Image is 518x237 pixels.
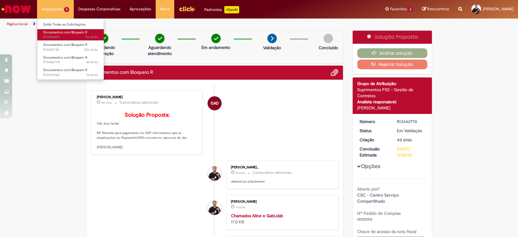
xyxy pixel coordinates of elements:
[427,6,449,12] span: Rascunhos
[37,29,104,40] a: Aberto R13456523 : Documentos com Bloqueio R
[263,45,281,51] p: Validação
[64,7,69,12] span: 4
[160,6,170,12] span: More
[357,48,427,58] button: Aceitar solução
[235,205,245,209] time: 26/08/2025 09:16:57
[145,44,174,57] p: Aguardando atendimento
[355,118,392,125] dt: Número
[357,60,427,69] button: Rejeitar Solução
[43,68,87,72] span: Documentos com Bloqueio R
[357,81,427,87] div: Grupo de Atribuição:
[397,137,412,143] time: 25/08/2025 08:36:50
[43,73,98,77] span: R13437262
[43,60,98,65] span: R13442770
[235,205,245,209] span: 3d atrás
[201,44,230,50] p: Em andamento
[130,6,151,12] span: Aprovações
[208,201,222,215] div: Renato Aparecido De Assis Barbosa De Oliveira
[330,69,338,77] button: Adicionar anexos
[357,186,380,192] b: Aberto por?
[357,87,427,99] div: Suprimentos PSS - Gestão de Contratos
[357,229,416,234] b: Chave de acesso da nota fiscal
[91,70,153,75] h2: Documentos com Bloqueio R Histórico de tíquete
[86,60,98,64] time: 25/08/2025 08:36:51
[86,73,98,77] time: 21/08/2025 16:05:02
[357,192,400,204] span: CSC - Centro Serviço Compartilhado
[85,35,98,39] time: 28/08/2025 10:10:19
[78,6,120,12] span: Despesas Corporativas
[318,45,338,51] p: Concluído
[231,213,283,218] a: Chamados Aline e Gabi.xlsb
[231,213,332,225] div: 17.0 KB
[37,42,104,53] a: Aberto R13451738 : Documentos com Bloqueio R
[355,137,392,143] dt: Criação
[208,96,222,110] div: Gabriela Alves De Souza
[84,47,98,52] span: 23h atrás
[267,34,277,43] img: arrow-next.png
[43,43,87,47] span: Documentos com Bloqueio R
[357,217,372,222] span: 1111111111
[155,34,164,43] img: check-circle-green.png
[235,171,245,175] time: 26/08/2025 09:17:22
[37,67,104,78] a: Aberto R13437262 : Documentos com Bloqueio R
[84,47,98,52] time: 27/08/2025 11:06:13
[422,6,449,12] a: Rascunhos
[408,7,413,12] span: 3
[101,101,112,105] time: 27/08/2025 16:06:40
[397,137,425,143] div: 25/08/2025 08:36:50
[43,30,87,35] span: Documentos com Bloqueio R
[390,6,407,12] span: Favoritos
[323,34,333,43] img: img-circle-grey.png
[353,31,432,44] div: Solução Proposta
[355,146,392,158] dt: Conclusão Estimada
[357,105,427,111] div: [PERSON_NAME]
[397,118,425,125] div: R13442770
[43,35,98,39] span: R13456523
[231,179,332,184] p: deleted an attachment
[43,55,87,60] span: Documentos com Bloqueio R
[357,211,401,216] b: Nº Pedido de Compras
[7,22,28,26] a: Página inicial
[125,112,170,118] b: Solução Proposta:
[397,146,425,158] div: [DATE] 12:00:00
[37,54,104,66] a: Aberto R13442770 : Documentos com Bloqueio R
[483,6,513,12] span: [PERSON_NAME]
[355,128,392,134] dt: Status
[208,167,222,180] div: Renato Aparecido De Assis Barbosa De Oliveira
[231,200,332,204] div: [PERSON_NAME]
[37,21,104,28] a: Exibir Todas as Solicitações
[42,6,63,12] span: Requisições
[120,100,158,105] small: Comentários adicionais
[357,99,427,105] div: Analista responsável:
[204,6,239,13] div: Padroniza
[97,95,198,99] div: [PERSON_NAME]
[101,101,112,105] span: 18h atrás
[179,4,195,13] img: click_logo_yellow_360x200.png
[211,96,219,111] span: GAD
[5,19,341,30] ul: Trilhas de página
[224,6,239,13] p: +GenAi
[43,47,98,52] span: R13451738
[397,137,412,143] span: 4d atrás
[231,166,332,169] div: [PERSON_NAME]...
[85,35,98,39] span: 7m atrás
[86,73,98,77] span: 7d atrás
[211,34,221,43] img: check-circle-green.png
[1,3,32,15] img: ServiceNow
[397,128,425,134] div: Em Validação
[235,171,245,175] span: 3d atrás
[97,112,198,150] p: Olá, boa tarde! NF liberada para pagamento no SAP. Informamos que as atualizações no Paymatch/VIM...
[86,60,98,64] span: 4d atrás
[253,170,292,175] small: Comentários adicionais
[37,18,104,80] ul: Requisições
